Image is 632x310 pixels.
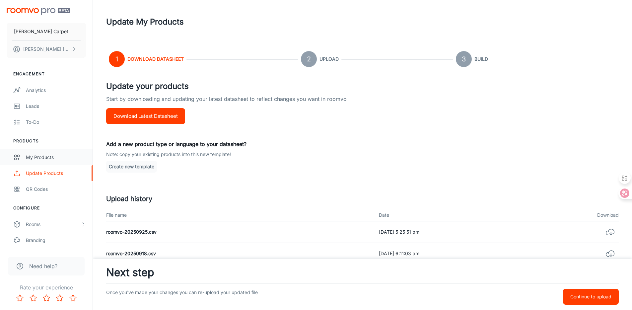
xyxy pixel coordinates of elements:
[27,291,40,305] button: Rate 2 star
[7,23,86,40] button: [PERSON_NAME] Carpet
[23,45,70,53] p: [PERSON_NAME] [PERSON_NAME]
[106,16,184,28] h1: Update My Products
[53,291,66,305] button: Rate 4 star
[7,40,86,58] button: [PERSON_NAME] [PERSON_NAME]
[26,221,81,228] div: Rooms
[307,55,311,63] text: 2
[374,243,538,265] td: [DATE] 6:11:03 pm
[106,289,439,305] p: Once you've made your changes you can re-upload your updated file
[374,209,538,221] th: Date
[106,80,619,92] h4: Update your products
[26,154,86,161] div: My Products
[29,262,57,270] span: Need help?
[26,170,86,177] div: Update Products
[5,283,87,291] p: Rate your experience
[26,237,86,244] div: Branding
[106,243,374,265] td: roomvo-20250918.csv
[106,95,619,108] p: Start by downloading and updating your latest datasheet to reflect changes you want in roomvo
[106,265,619,280] h3: Next step
[462,55,466,63] text: 3
[26,186,86,193] div: QR Codes
[106,161,157,173] button: Create new template
[319,55,339,63] h6: Upload
[106,209,374,221] th: File name
[106,140,619,148] p: Add a new product type or language to your datasheet?
[106,194,619,204] h5: Upload history
[26,103,86,110] div: Leads
[106,151,619,158] p: Note: copy your existing products into this new template!
[570,293,611,300] p: Continue to upload
[563,289,619,305] button: Continue to upload
[127,55,184,63] h6: Download Datasheet
[14,28,68,35] p: [PERSON_NAME] Carpet
[115,55,118,63] text: 1
[7,8,70,15] img: Roomvo PRO Beta
[13,291,27,305] button: Rate 1 star
[40,291,53,305] button: Rate 3 star
[26,87,86,94] div: Analytics
[374,221,538,243] td: [DATE] 5:25:51 pm
[106,108,185,124] button: Download Latest Datasheet
[538,209,619,221] th: Download
[474,55,488,63] h6: Build
[66,291,80,305] button: Rate 5 star
[106,221,374,243] td: roomvo-20250925.csv
[26,118,86,126] div: To-do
